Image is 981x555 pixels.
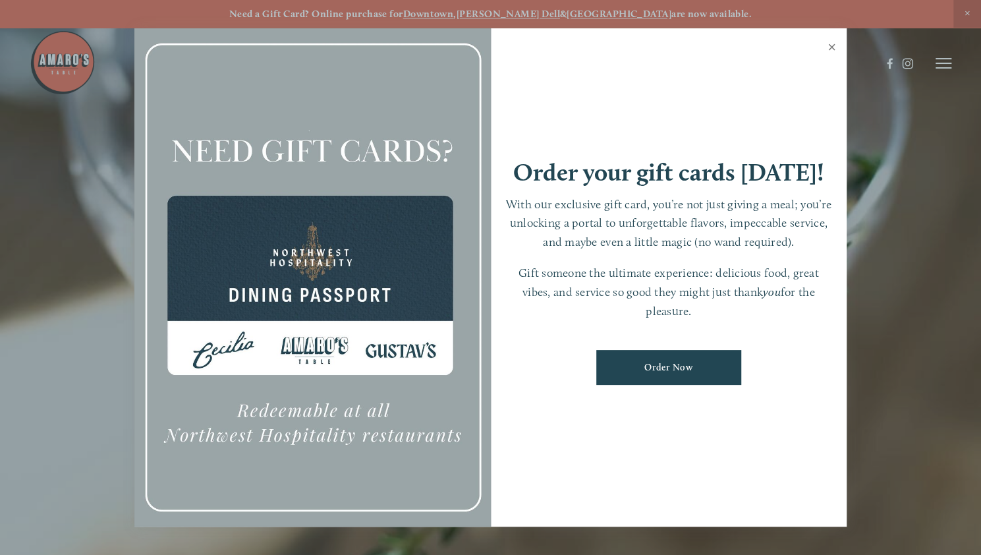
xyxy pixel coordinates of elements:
[819,30,845,67] a: Close
[504,264,834,320] p: Gift someone the ultimate experience: delicious food, great vibes, and service so good they might...
[513,160,824,185] h1: Order your gift cards [DATE]!
[763,285,781,299] em: you
[596,350,741,385] a: Order Now
[504,195,834,252] p: With our exclusive gift card, you’re not just giving a meal; you’re unlocking a portal to unforge...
